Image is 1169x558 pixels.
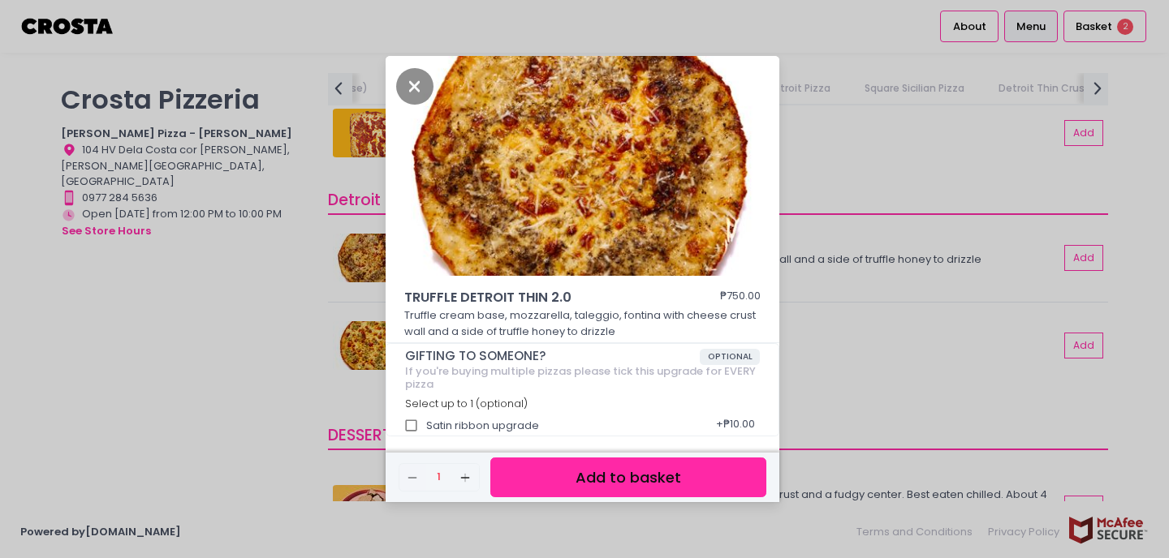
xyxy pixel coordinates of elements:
button: Close [396,77,434,93]
span: TRUFFLE DETROIT THIN 2.0 [404,288,672,307]
div: + ₱10.00 [710,410,760,441]
div: ₱750.00 [720,288,761,307]
img: TRUFFLE DETROIT THIN 2.0 [386,56,779,277]
div: If you're buying multiple pizzas please tick this upgrade for EVERY pizza [405,365,761,390]
span: Select up to 1 (optional) [405,397,528,410]
button: Add to basket [490,457,766,497]
span: OPTIONAL [700,349,761,365]
p: Truffle cream base, mozzarella, taleggio, fontina with cheese crust wall and a side of truffle ho... [404,307,761,339]
span: GIFTING TO SOMEONE? [405,349,700,363]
